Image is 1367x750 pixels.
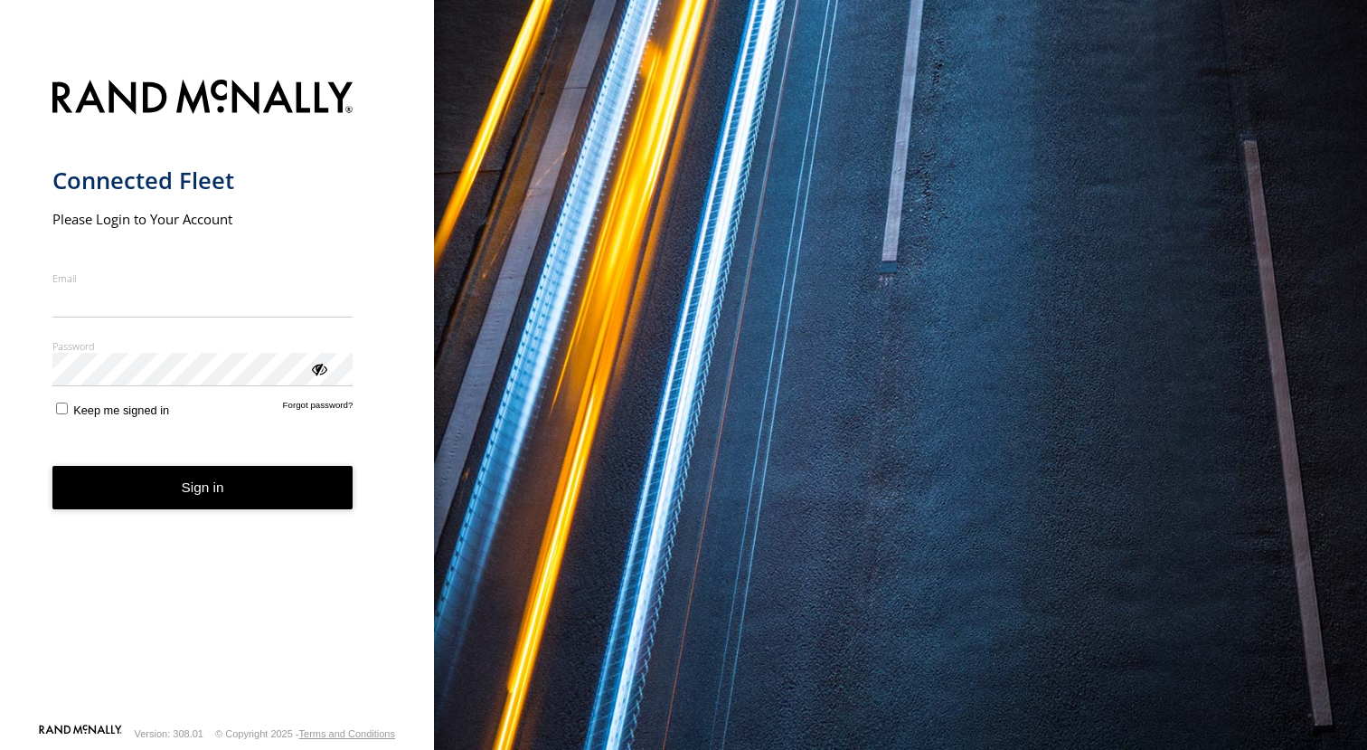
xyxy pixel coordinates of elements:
h2: Please Login to Your Account [52,210,354,228]
label: Email [52,271,354,285]
a: Forgot password? [283,400,354,417]
span: Keep me signed in [73,403,169,417]
label: Password [52,339,354,353]
a: Terms and Conditions [299,728,395,739]
div: Version: 308.01 [135,728,203,739]
div: ViewPassword [309,359,327,377]
form: main [52,69,382,723]
img: Rand McNally [52,76,354,122]
div: © Copyright 2025 - [215,728,395,739]
h1: Connected Fleet [52,166,354,195]
input: Keep me signed in [56,403,68,414]
a: Visit our Website [39,725,122,743]
button: Sign in [52,466,354,510]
